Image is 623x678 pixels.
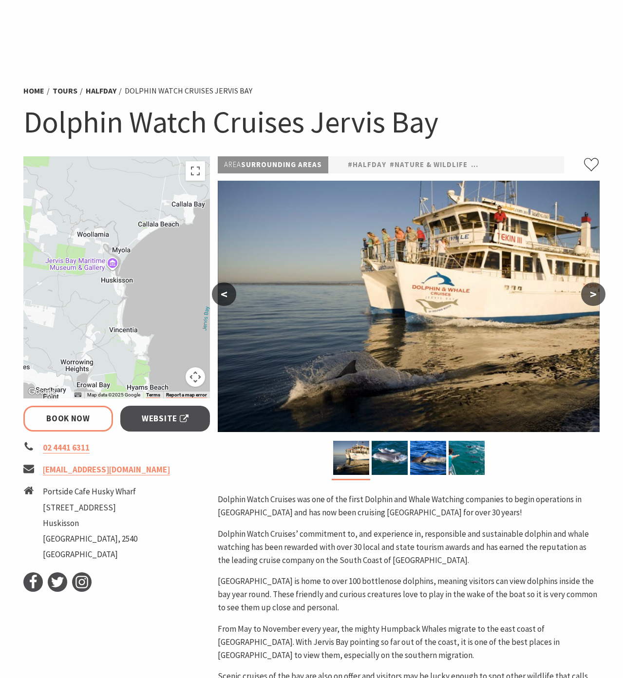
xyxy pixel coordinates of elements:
[390,159,468,171] a: #Nature & Wildlife
[26,386,58,398] a: Open this area in Google Maps (opens a new window)
[43,485,137,498] li: Portside Cafe Husky Wharf
[87,392,140,397] span: Map data ©2025 Google
[218,575,600,615] p: [GEOGRAPHIC_DATA] is home to over 100 bottlenose dolphins, meaning visitors can view dolphins ins...
[471,159,554,171] a: #Sightseeing Tours
[43,442,90,453] a: 02 4441 6311
[581,282,605,306] button: >
[23,406,113,432] a: Book Now
[212,282,236,306] button: <
[138,44,163,56] span: Home
[218,527,600,567] p: Dolphin Watch Cruises’ commitment to, and experience in, responsible and sustainable dolphin and ...
[558,159,616,171] a: #Water Tours
[449,441,485,475] img: Look!
[218,181,600,432] img: Dolphin Watch Cruises Jervis Bay
[186,367,205,387] button: Map camera controls
[43,517,137,530] li: Huskisson
[404,44,452,56] span: What’s On
[224,160,241,169] span: Area
[23,102,600,142] h1: Dolphin Watch Cruises Jervis Bay
[142,412,189,425] span: Website
[363,44,385,56] span: Plan
[183,44,245,56] span: Destinations
[305,44,343,56] span: See & Do
[218,622,600,662] p: From May to November every year, the mighty Humpback Whales migrate to the east coast of [GEOGRAP...
[43,501,137,514] li: [STREET_ADDRESS]
[26,386,58,398] img: Google
[43,532,137,546] li: [GEOGRAPHIC_DATA], 2540
[43,464,170,475] a: [EMAIL_ADDRESS][DOMAIN_NAME]
[186,161,205,181] button: Toggle fullscreen view
[43,548,137,561] li: [GEOGRAPHIC_DATA]
[120,406,210,432] a: Website
[264,44,286,56] span: Stay
[372,441,408,475] img: JB Dolphins
[333,441,369,475] img: Dolphin Watch Cruises Jervis Bay
[146,392,160,398] a: Terms (opens in new tab)
[472,44,518,56] span: Book now
[166,392,207,398] a: Report a map error
[129,43,528,59] nav: Main Menu
[218,493,600,519] p: Dolphin Watch Cruises was one of the first Dolphin and Whale Watching companies to begin operatio...
[410,441,446,475] img: JB Dolphins2
[348,159,386,171] a: #halfday
[75,392,81,398] button: Keyboard shortcuts
[218,156,328,173] p: Surrounding Areas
